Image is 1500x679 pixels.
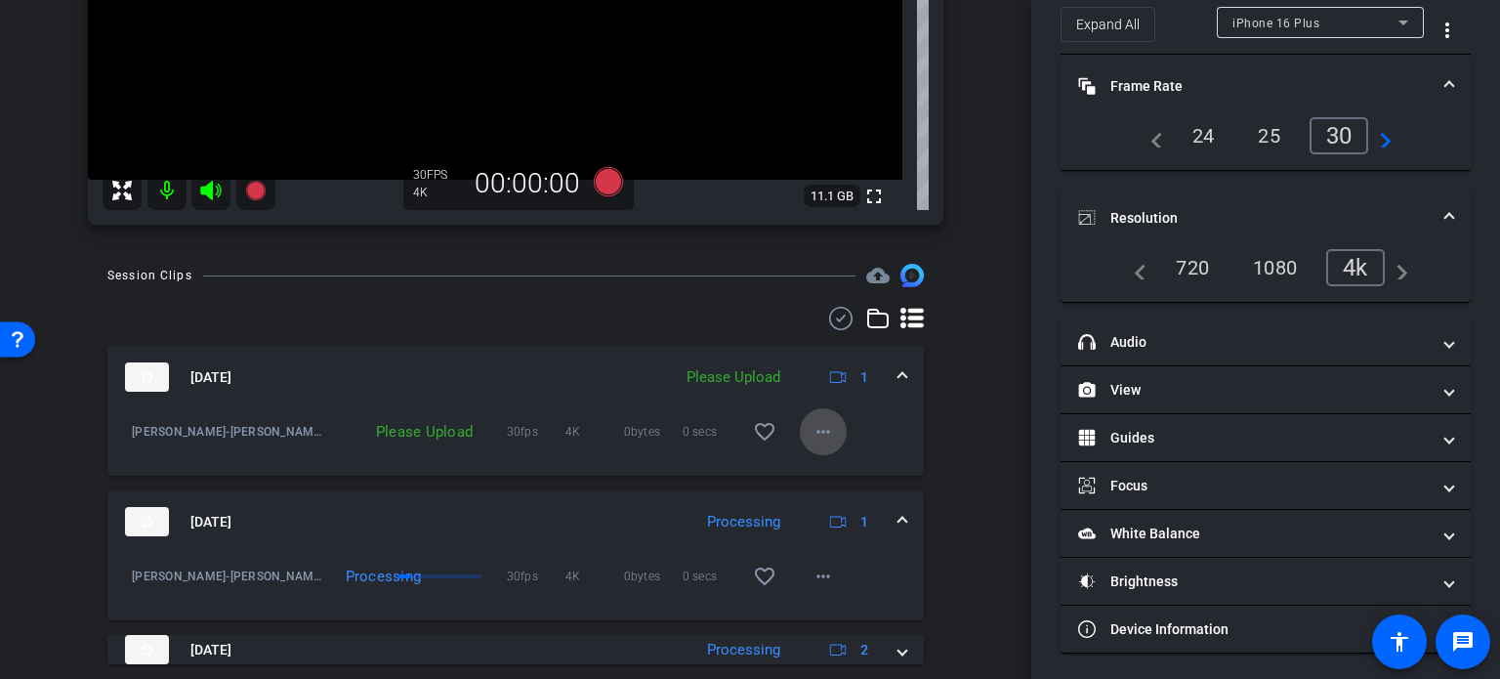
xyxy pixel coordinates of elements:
[697,639,790,661] div: Processing
[1368,124,1392,148] mat-icon: navigate_next
[413,167,462,183] div: 30
[683,567,741,586] span: 0 secs
[1061,414,1471,461] mat-expansion-panel-header: Guides
[413,185,462,200] div: 4K
[1061,318,1471,365] mat-expansion-panel-header: Audio
[1078,76,1430,97] mat-panel-title: Frame Rate
[812,420,835,444] mat-icon: more_horiz
[427,168,447,182] span: FPS
[507,422,565,442] span: 30fps
[336,567,393,586] div: Processing
[1243,119,1295,152] div: 25
[624,567,683,586] span: 0bytes
[190,512,231,532] span: [DATE]
[1078,380,1430,401] mat-panel-title: View
[132,422,327,442] span: [PERSON_NAME]-[PERSON_NAME]-PERSONAL Origin Story-iPhone 16 Plus-2025-09-05-13-08-39-794-0
[1061,558,1471,605] mat-expansion-panel-header: Brightness
[1078,524,1430,544] mat-panel-title: White Balance
[1061,7,1155,42] button: Expand All
[1424,7,1471,54] button: More Options for Adjustments Panel
[1061,117,1471,170] div: Frame Rate
[1326,249,1385,286] div: 4k
[1436,19,1459,42] mat-icon: more_vert
[1310,117,1369,154] div: 30
[1178,119,1229,152] div: 24
[1076,6,1140,43] span: Expand All
[1078,476,1430,496] mat-panel-title: Focus
[1061,55,1471,117] mat-expansion-panel-header: Frame Rate
[753,420,776,444] mat-icon: favorite_border
[1061,187,1471,249] mat-expansion-panel-header: Resolution
[1140,124,1163,148] mat-icon: navigate_before
[697,511,790,533] div: Processing
[190,640,231,660] span: [DATE]
[1123,256,1146,279] mat-icon: navigate_before
[1078,572,1430,592] mat-panel-title: Brightness
[1385,256,1408,279] mat-icon: navigate_next
[462,167,593,200] div: 00:00:00
[812,565,835,588] mat-icon: more_horiz
[1061,510,1471,557] mat-expansion-panel-header: White Balance
[565,422,624,442] span: 4K
[683,422,741,442] span: 0 secs
[107,346,924,408] mat-expansion-panel-header: thumb-nail[DATE]Please Upload1
[1232,17,1319,30] span: iPhone 16 Plus
[125,635,169,664] img: thumb-nail
[107,553,924,620] div: thumb-nail[DATE]Processing1
[132,567,327,586] span: [PERSON_NAME]-[PERSON_NAME] [PERSON_NAME] Origin Story -iPhone 16 Plus-2025-09-05-12-57-36-309-0
[900,264,924,287] img: Session clips
[1451,630,1475,654] mat-icon: message
[866,264,890,287] span: Destinations for your clips
[1061,366,1471,413] mat-expansion-panel-header: View
[862,185,886,208] mat-icon: fullscreen
[1161,251,1224,284] div: 720
[1078,428,1430,448] mat-panel-title: Guides
[1238,251,1312,284] div: 1080
[677,366,790,389] div: Please Upload
[190,367,231,388] span: [DATE]
[860,640,868,660] span: 2
[125,362,169,392] img: thumb-nail
[1061,462,1471,509] mat-expansion-panel-header: Focus
[860,367,868,388] span: 1
[753,565,776,588] mat-icon: favorite_border
[1078,208,1430,229] mat-panel-title: Resolution
[107,266,192,285] div: Session Clips
[1061,249,1471,302] div: Resolution
[107,408,924,476] div: thumb-nail[DATE]Please Upload1
[624,422,683,442] span: 0bytes
[1388,630,1411,654] mat-icon: accessibility
[107,635,924,664] mat-expansion-panel-header: thumb-nail[DATE]Processing2
[1078,332,1430,353] mat-panel-title: Audio
[1078,619,1430,640] mat-panel-title: Device Information
[107,490,924,553] mat-expansion-panel-header: thumb-nail[DATE]Processing1
[327,422,483,442] div: Please Upload
[866,264,890,287] mat-icon: cloud_upload
[860,512,868,532] span: 1
[125,507,169,536] img: thumb-nail
[1061,606,1471,653] mat-expansion-panel-header: Device Information
[507,567,565,586] span: 30fps
[565,567,624,586] span: 4K
[804,185,860,208] span: 11.1 GB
